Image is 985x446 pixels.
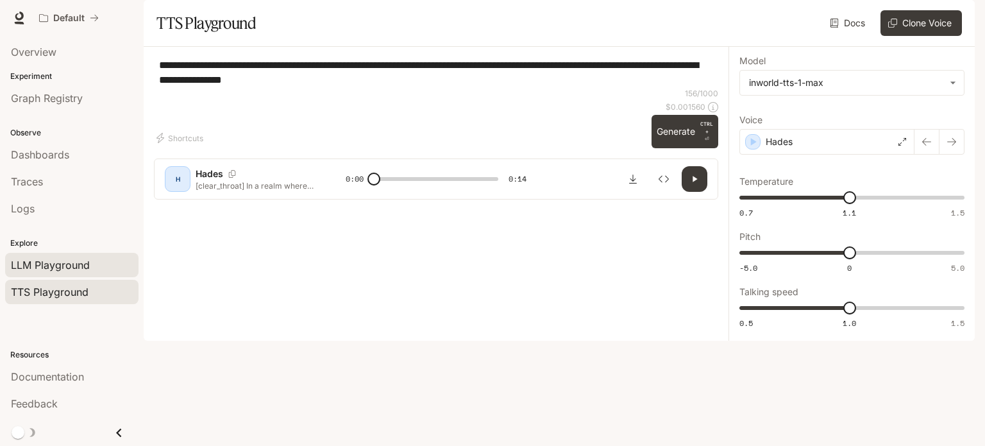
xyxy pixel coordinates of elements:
[33,5,105,31] button: All workspaces
[843,207,856,218] span: 1.1
[223,170,241,178] button: Copy Voice ID
[766,135,793,148] p: Hades
[951,262,964,273] span: 5.0
[740,71,964,95] div: inworld-tts-1-max
[951,318,964,329] span: 1.5
[739,262,757,273] span: -5.0
[739,318,753,329] span: 0.5
[509,173,526,185] span: 0:14
[346,173,364,185] span: 0:00
[700,120,713,143] p: ⏎
[843,318,856,329] span: 1.0
[739,207,753,218] span: 0.7
[827,10,870,36] a: Docs
[666,101,705,112] p: $ 0.001560
[739,56,766,65] p: Model
[685,88,718,99] p: 156 / 1000
[739,232,761,241] p: Pitch
[156,10,256,36] h1: TTS Playground
[620,166,646,192] button: Download audio
[739,116,762,124] p: Voice
[167,169,188,189] div: H
[700,120,713,135] p: CTRL +
[880,10,962,36] button: Clone Voice
[53,13,85,24] p: Default
[739,287,798,296] p: Talking speed
[652,115,718,148] button: GenerateCTRL +⏎
[739,177,793,186] p: Temperature
[749,76,943,89] div: inworld-tts-1-max
[847,262,852,273] span: 0
[651,166,677,192] button: Inspect
[196,167,223,180] p: Hades
[196,180,315,191] p: [clear_throat] In a realm where magic flows like rivers and dragons soar through crimson skies, a...
[951,207,964,218] span: 1.5
[154,128,208,148] button: Shortcuts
